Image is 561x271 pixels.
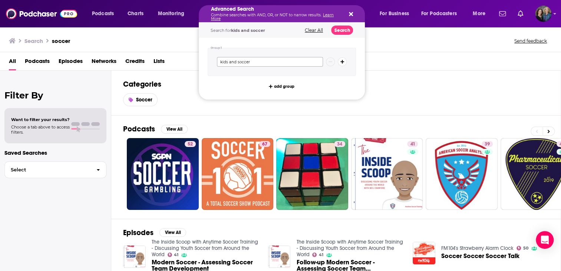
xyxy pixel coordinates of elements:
input: Type a keyword or phrase... [217,57,323,67]
span: 52 [188,141,193,148]
a: 41 [407,141,418,147]
a: 41 [351,138,423,210]
span: 41 [174,253,178,257]
div: Search podcasts, credits, & more... [206,5,372,22]
a: The Inside Scoop with Anytime Soccer Training - Discussing Youth Soccer from Around the World [296,239,403,258]
a: 50 [517,246,528,250]
a: 34 [276,138,348,210]
a: Lists [154,55,165,70]
span: Choose a tab above to access filters. [11,124,70,135]
a: 34 [334,141,345,147]
button: open menu [374,8,418,20]
a: 41 [168,252,179,257]
button: add group [267,82,297,91]
a: Podcasts [25,55,50,70]
img: Podchaser - Follow, Share and Rate Podcasts [6,7,77,21]
button: View All [161,125,188,134]
a: Soccer [123,93,158,106]
span: 41 [410,141,415,148]
span: 67 [262,141,267,148]
a: Credits [125,55,145,70]
p: Combine searches with AND, OR, or NOT to narrow results. [211,13,341,21]
button: open menu [416,8,468,20]
a: Charts [123,8,148,20]
a: Show notifications dropdown [496,7,509,20]
a: The Inside Scoop with Anytime Soccer Training - Discussing Youth Soccer from Around the World [152,239,258,258]
h2: Categories [123,80,549,89]
span: 34 [337,141,342,148]
a: Show notifications dropdown [515,7,526,20]
span: Charts [128,9,143,19]
button: Search [331,26,353,35]
span: 41 [319,253,323,257]
span: 50 [523,247,528,250]
a: 41 [312,252,323,257]
a: 52 [127,138,199,210]
span: For Podcasters [421,9,457,19]
button: View All [159,228,186,237]
button: Clear All [303,28,325,33]
span: 39 [485,141,490,148]
a: Episodes [59,55,83,70]
a: Learn More [211,13,334,21]
h3: Search [24,37,43,44]
h2: Filter By [4,90,106,101]
span: Podcasts [92,9,114,19]
h4: Group 1 [211,46,222,50]
img: Soccer Soccer Soccer Talk [413,242,435,264]
span: Monitoring [158,9,184,19]
a: 39 [426,138,498,210]
img: User Profile [535,6,551,22]
img: Modern Soccer - Assessing Soccer Team Development [123,245,146,268]
h2: Podcasts [123,124,155,134]
span: Soccer [136,97,152,103]
span: Search for [211,28,265,33]
span: Want to filter your results? [11,117,70,122]
a: 39 [482,141,493,147]
button: open menu [468,8,495,20]
h5: Advanced Search [211,7,341,12]
h2: Episodes [123,228,154,237]
p: Saved Searches [4,149,106,156]
span: For Business [380,9,409,19]
a: Soccer Soccer Soccer Talk [441,253,519,259]
div: Open Intercom Messenger [536,231,554,249]
img: Follow-up Modern Soccer - Assessing Soccer Team Development [268,245,291,268]
a: EpisodesView All [123,228,186,237]
span: More [473,9,485,19]
a: 67 [202,138,274,210]
a: PodcastsView All [123,124,188,134]
h3: soccer [52,37,70,44]
button: open menu [153,8,194,20]
a: FM104's Strawberry Alarm Clock [441,245,514,251]
button: Send feedback [512,38,549,44]
a: Networks [92,55,116,70]
a: 67 [259,141,270,147]
a: All [9,55,16,70]
a: 52 [185,141,196,147]
button: open menu [87,8,123,20]
button: Show profile menu [535,6,551,22]
span: Logged in as BlueSlipMedia [535,6,551,22]
span: Select [5,167,90,172]
span: add group [274,84,294,88]
button: Select [4,161,106,178]
span: kids and soccer [231,28,265,33]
